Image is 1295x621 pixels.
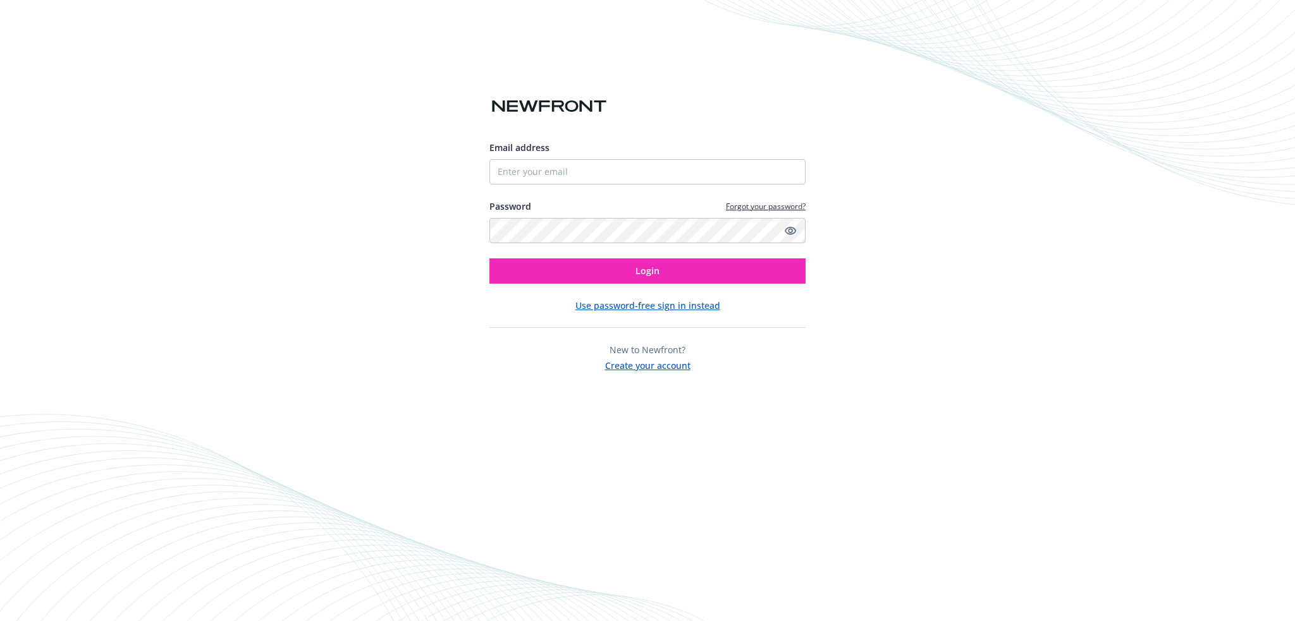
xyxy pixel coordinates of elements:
[489,159,806,184] input: Enter your email
[489,95,609,118] img: Newfront logo
[610,344,685,356] span: New to Newfront?
[575,299,720,312] button: Use password-free sign in instead
[489,200,531,213] label: Password
[605,356,690,372] button: Create your account
[635,265,660,277] span: Login
[489,142,549,154] span: Email address
[489,258,806,284] button: Login
[489,218,806,243] input: Enter your password
[726,201,806,212] a: Forgot your password?
[783,223,798,238] a: Show password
